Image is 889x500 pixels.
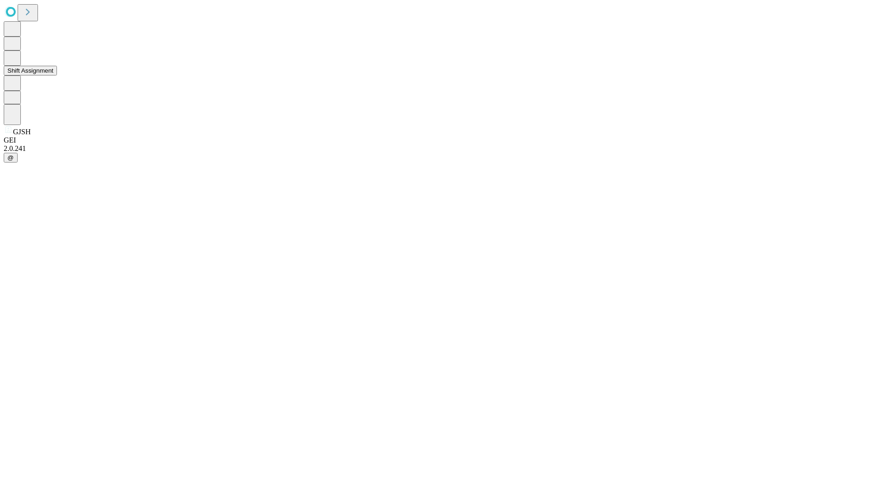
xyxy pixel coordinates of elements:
div: GEI [4,136,885,144]
div: 2.0.241 [4,144,885,153]
span: @ [7,154,14,161]
span: GJSH [13,128,31,136]
button: Shift Assignment [4,66,57,75]
button: @ [4,153,18,162]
